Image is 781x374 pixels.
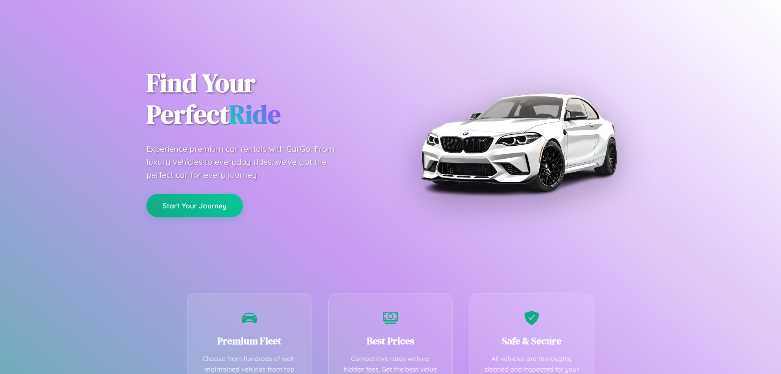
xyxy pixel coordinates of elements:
[229,96,281,132] span: Ride
[341,334,441,348] h3: Best Prices
[146,194,243,217] button: Start Your Journey
[200,334,299,348] h3: Premium Fleet
[417,41,620,244] img: Premium BMW car rental vehicle
[146,68,378,130] h1: Find Your Perfect
[146,142,350,182] p: Experience premium car rentals with CarGo. From luxury vehicles to everyday rides, we've got the ...
[482,334,581,348] h3: Safe & Secure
